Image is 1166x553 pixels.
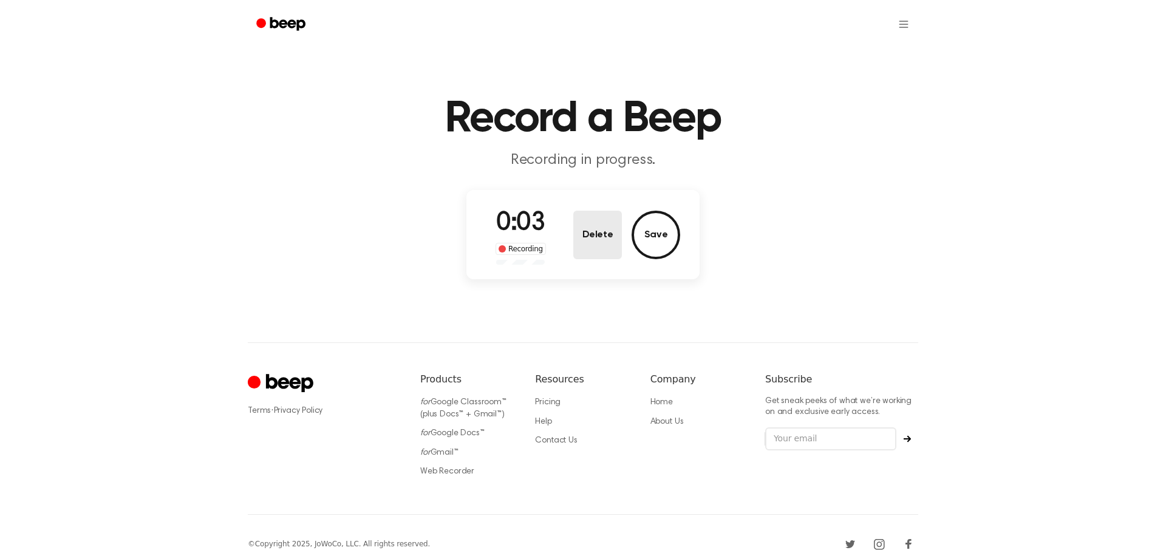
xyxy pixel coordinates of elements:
p: Recording in progress. [350,151,816,171]
a: Home [650,398,673,407]
a: Help [535,418,551,426]
button: Save Audio Record [632,211,680,259]
i: for [420,429,431,438]
a: Privacy Policy [274,407,323,415]
a: Pricing [535,398,561,407]
a: Beep [248,13,316,36]
input: Your email [765,427,896,450]
a: Cruip [248,372,316,396]
a: forGmail™ [420,449,459,457]
div: · [248,405,401,417]
div: © Copyright 2025, JoWoCo, LLC. All rights reserved. [248,538,430,549]
a: Contact Us [535,436,577,445]
i: for [420,449,431,457]
a: Web Recorder [420,467,474,476]
a: Terms [248,407,271,415]
i: for [420,398,431,407]
h6: Company [650,372,746,387]
button: Open menu [889,10,918,39]
h1: Record a Beep [272,97,894,141]
div: Recording [496,243,546,255]
h6: Products [420,372,516,387]
a: forGoogle Classroom™ (plus Docs™ + Gmail™) [420,398,506,419]
a: forGoogle Docs™ [420,429,485,438]
h6: Subscribe [765,372,918,387]
a: About Us [650,418,684,426]
button: Subscribe [896,435,918,443]
span: 0:03 [496,211,545,236]
button: Delete Audio Record [573,211,622,259]
h6: Resources [535,372,630,387]
p: Get sneak peeks of what we’re working on and exclusive early access. [765,396,918,418]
